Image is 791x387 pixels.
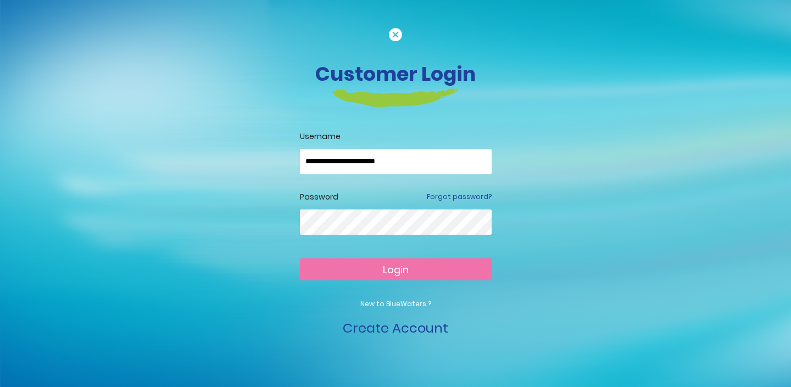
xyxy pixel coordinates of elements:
[343,319,448,337] a: Create Account
[383,263,409,277] span: Login
[333,89,459,107] img: login-heading-border.png
[427,192,492,202] a: Forgot password?
[300,191,338,203] label: Password
[300,131,492,142] label: Username
[300,299,492,309] p: New to BlueWaters ?
[300,258,492,280] button: Login
[389,28,402,41] img: cancel
[91,62,700,86] h3: Customer Login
